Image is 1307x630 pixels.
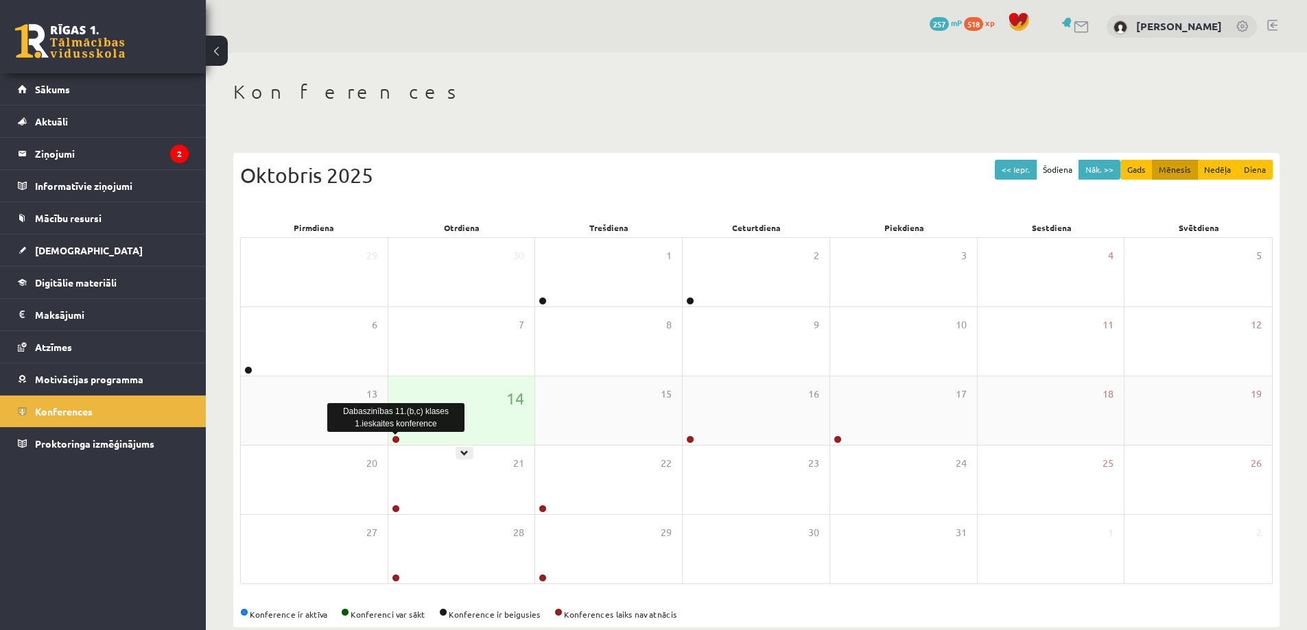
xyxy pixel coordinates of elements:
span: 26 [1251,456,1262,471]
span: 29 [366,248,377,263]
span: 6 [372,317,377,332]
span: mP [951,17,962,28]
span: 2 [1256,525,1262,540]
a: Rīgas 1. Tālmācības vidusskola [15,24,125,58]
a: Ziņojumi2 [18,138,189,169]
span: 20 [366,456,377,471]
span: xp [985,17,994,28]
span: 9 [814,317,819,332]
span: 16 [808,387,819,402]
span: 2 [814,248,819,263]
legend: Ziņojumi [35,138,189,169]
h1: Konferences [233,80,1280,104]
span: Konferences [35,405,93,417]
a: Proktoringa izmēģinājums [18,428,189,459]
span: 25 [1103,456,1114,471]
div: Ceturtdiena [683,218,830,237]
legend: Informatīvie ziņojumi [35,170,189,202]
img: Viktorija Romulāne [1114,21,1127,34]
span: 11 [1103,317,1114,332]
button: Šodiena [1036,160,1079,180]
a: Konferences [18,396,189,427]
span: 12 [1251,317,1262,332]
span: 15 [661,387,672,402]
button: Nedēļa [1197,160,1238,180]
span: 18 [1103,387,1114,402]
i: 2 [170,145,189,163]
button: Gads [1120,160,1153,180]
a: Digitālie materiāli [18,267,189,298]
a: Informatīvie ziņojumi [18,170,189,202]
div: Dabaszinības 11.(b,c) klases 1.ieskaites konference [327,403,464,432]
span: Motivācijas programma [35,373,143,385]
span: 28 [513,525,524,540]
legend: Maksājumi [35,299,189,330]
span: 8 [666,317,672,332]
span: 1 [666,248,672,263]
span: Digitālie materiāli [35,276,117,289]
span: 30 [808,525,819,540]
span: 5 [1256,248,1262,263]
a: Atzīmes [18,331,189,363]
span: 4 [1108,248,1114,263]
a: Maksājumi [18,299,189,330]
span: 31 [956,525,967,540]
span: Mācību resursi [35,212,102,224]
span: 518 [964,17,983,31]
span: Sākums [35,83,70,95]
span: 257 [930,17,949,31]
span: 10 [956,317,967,332]
span: Atzīmes [35,341,72,353]
div: Trešdiena [535,218,683,237]
span: 22 [661,456,672,471]
a: Aktuāli [18,106,189,137]
span: 13 [366,387,377,402]
span: 3 [961,248,967,263]
div: Konference ir aktīva Konferenci var sākt Konference ir beigusies Konferences laiks nav atnācis [240,608,1273,620]
div: Piekdiena [830,218,978,237]
span: 7 [519,317,524,332]
a: Sākums [18,73,189,105]
span: 21 [513,456,524,471]
span: [DEMOGRAPHIC_DATA] [35,244,143,256]
div: Oktobris 2025 [240,160,1273,191]
a: [DEMOGRAPHIC_DATA] [18,234,189,266]
span: 17 [956,387,967,402]
span: 23 [808,456,819,471]
button: Nāk. >> [1079,160,1120,180]
button: Mēnesis [1152,160,1198,180]
a: [PERSON_NAME] [1136,19,1222,33]
button: << Iepr. [995,160,1037,180]
span: 27 [366,525,377,540]
div: Otrdiena [388,218,535,237]
span: 19 [1251,387,1262,402]
span: Aktuāli [35,115,68,128]
a: 257 mP [930,17,962,28]
div: Sestdiena [978,218,1125,237]
div: Svētdiena [1125,218,1273,237]
span: Proktoringa izmēģinājums [35,437,154,450]
a: Motivācijas programma [18,363,189,395]
span: 1 [1108,525,1114,540]
a: Mācību resursi [18,202,189,234]
a: 518 xp [964,17,1001,28]
span: 29 [661,525,672,540]
span: 30 [513,248,524,263]
div: Pirmdiena [240,218,388,237]
button: Diena [1237,160,1273,180]
span: 14 [506,387,524,410]
span: 24 [956,456,967,471]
